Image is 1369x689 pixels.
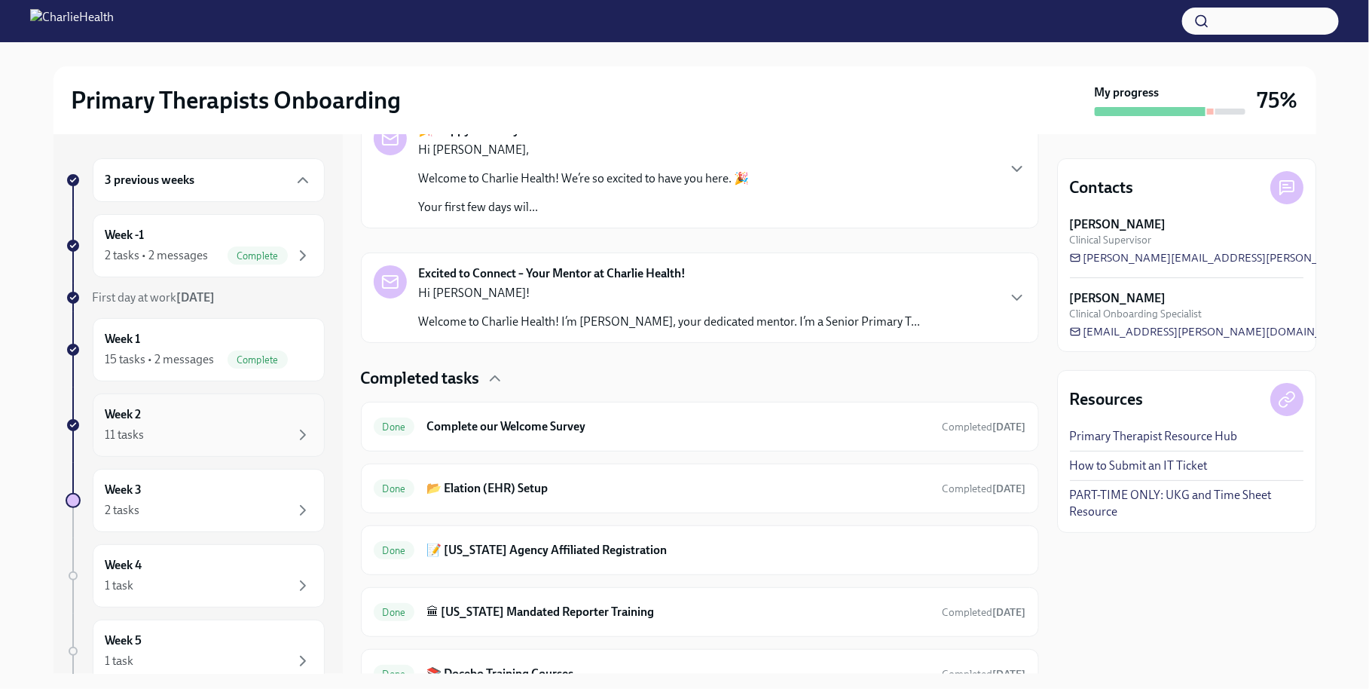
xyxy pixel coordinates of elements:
[374,538,1026,562] a: Done📝 [US_STATE] Agency Affiliated Registration
[374,421,415,433] span: Done
[1070,216,1166,233] strong: [PERSON_NAME]
[105,577,134,594] div: 1 task
[66,544,325,608] a: Week 41 task
[66,620,325,683] a: Week 51 task
[1070,428,1238,445] a: Primary Therapist Resource Hub
[374,483,415,495] span: Done
[943,420,1026,434] span: August 1st, 2025 18:14
[419,285,921,302] p: Hi [PERSON_NAME]!
[374,607,415,618] span: Done
[419,170,750,187] p: Welcome to Charlie Health! We’re so excited to have you here. 🎉
[426,480,930,497] h6: 📂 Elation (EHR) Setup
[72,85,402,115] h2: Primary Therapists Onboarding
[374,476,1026,501] a: Done📂 Elation (EHR) SetupCompleted[DATE]
[943,667,1026,681] span: August 13th, 2025 20:15
[93,290,215,305] span: First day at work
[943,605,1026,620] span: August 5th, 2025 17:21
[66,289,325,306] a: First day at work[DATE]
[1070,307,1202,321] span: Clinical Onboarding Specialist
[1070,233,1152,247] span: Clinical Supervisor
[993,482,1026,495] strong: [DATE]
[105,427,145,443] div: 11 tasks
[374,415,1026,439] a: DoneComplete our Welcome SurveyCompleted[DATE]
[1070,290,1166,307] strong: [PERSON_NAME]
[177,290,215,305] strong: [DATE]
[1070,458,1208,474] a: How to Submit an IT Ticket
[993,606,1026,619] strong: [DATE]
[361,367,480,390] h4: Completed tasks
[943,606,1026,619] span: Completed
[943,668,1026,681] span: Completed
[228,250,288,262] span: Complete
[105,331,141,348] h6: Week 1
[105,653,134,669] div: 1 task
[66,469,325,532] a: Week 32 tasks
[419,314,921,330] p: Welcome to Charlie Health! I’m [PERSON_NAME], your dedicated mentor. I’m a Senior Primary T...
[1095,84,1160,101] strong: My progress
[993,421,1026,433] strong: [DATE]
[66,214,325,277] a: Week -12 tasks • 2 messagesComplete
[1070,388,1144,411] h4: Resources
[1257,87,1298,114] h3: 75%
[105,247,209,264] div: 2 tasks • 2 messages
[943,482,1026,495] span: Completed
[66,393,325,457] a: Week 211 tasks
[426,542,1025,559] h6: 📝 [US_STATE] Agency Affiliated Registration
[105,482,142,498] h6: Week 3
[93,158,325,202] div: 3 previous weeks
[105,632,142,649] h6: Week 5
[426,418,930,435] h6: Complete our Welcome Survey
[1070,487,1303,520] a: PART-TIME ONLY: UKG and Time Sheet Resource
[943,482,1026,496] span: August 4th, 2025 16:06
[943,421,1026,433] span: Completed
[374,669,415,680] span: Done
[228,354,288,366] span: Complete
[105,351,215,368] div: 15 tasks • 2 messages
[993,668,1026,681] strong: [DATE]
[426,666,930,682] h6: 📚 Docebo Training Courses
[105,502,140,519] div: 2 tasks
[374,600,1026,624] a: Done🏛 [US_STATE] Mandated Reporter TrainingCompleted[DATE]
[105,172,195,188] h6: 3 previous weeks
[105,406,142,423] h6: Week 2
[419,142,750,158] p: Hi [PERSON_NAME],
[361,367,1039,390] div: Completed tasks
[66,318,325,381] a: Week 115 tasks • 2 messagesComplete
[105,227,145,243] h6: Week -1
[426,604,930,620] h6: 🏛 [US_STATE] Mandated Reporter Training
[1070,176,1134,199] h4: Contacts
[105,557,142,574] h6: Week 4
[374,545,415,556] span: Done
[419,265,686,282] strong: Excited to Connect – Your Mentor at Charlie Health!
[374,662,1026,686] a: Done📚 Docebo Training CoursesCompleted[DATE]
[419,199,750,216] p: Your first few days wil...
[30,9,114,33] img: CharlieHealth
[1070,324,1358,339] a: [EMAIL_ADDRESS][PERSON_NAME][DOMAIN_NAME]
